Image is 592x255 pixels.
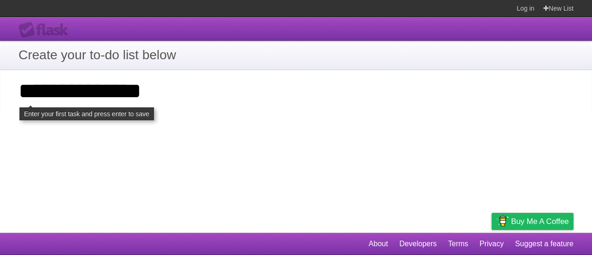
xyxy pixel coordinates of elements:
[399,235,437,253] a: Developers
[480,235,504,253] a: Privacy
[492,213,573,230] a: Buy me a coffee
[18,45,573,65] h1: Create your to-do list below
[369,235,388,253] a: About
[448,235,469,253] a: Terms
[511,213,569,230] span: Buy me a coffee
[18,22,74,38] div: Flask
[515,235,573,253] a: Suggest a feature
[496,213,509,229] img: Buy me a coffee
